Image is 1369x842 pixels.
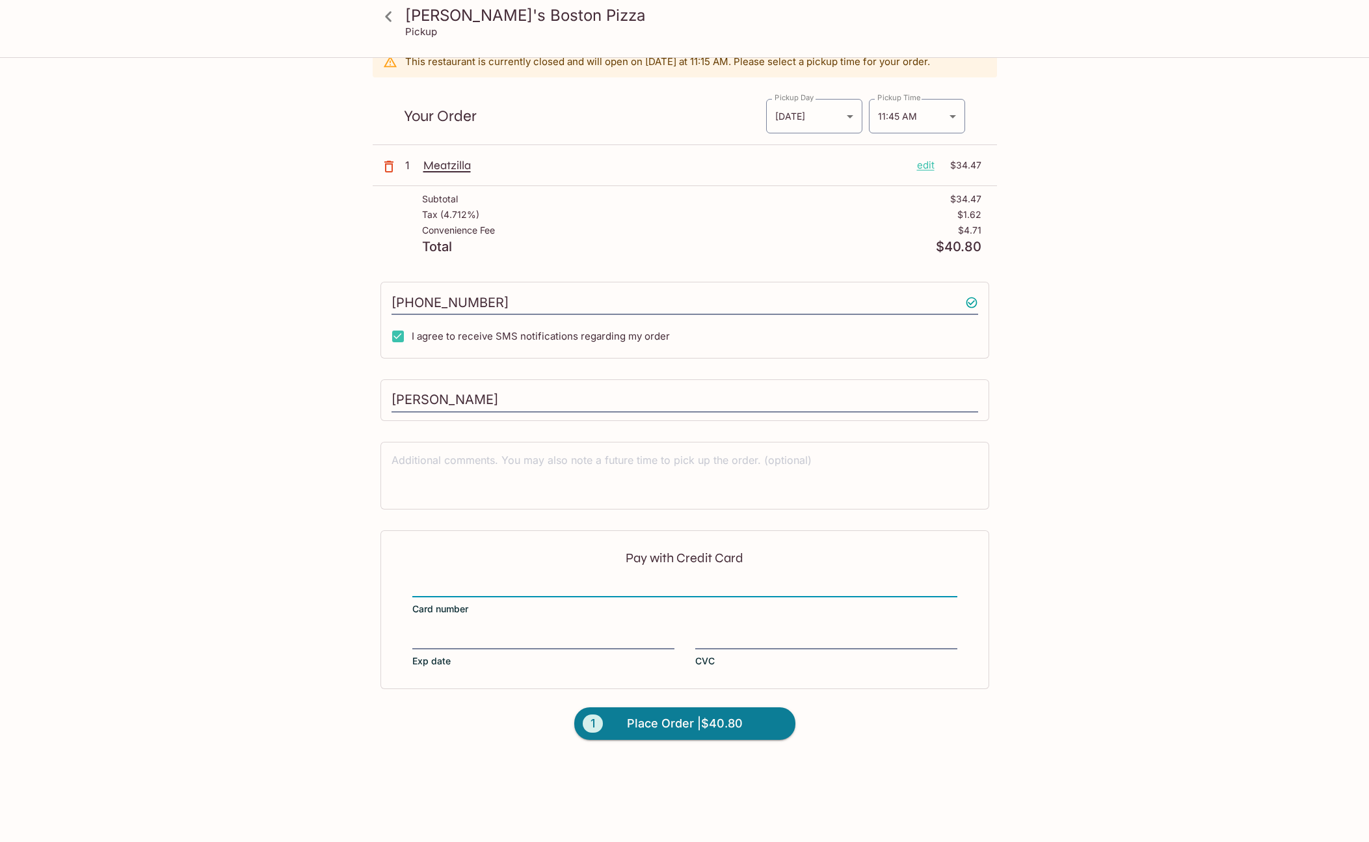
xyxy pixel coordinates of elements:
[422,210,479,220] p: Tax ( 4.712% )
[869,99,965,133] div: 11:45 AM
[627,713,743,734] span: Place Order | $40.80
[392,388,978,413] input: Enter first and last name
[405,55,930,68] p: This restaurant is currently closed and will open on [DATE] at 11:15 AM . Please select a pickup ...
[958,225,981,236] p: $4.71
[412,552,957,564] p: Pay with Credit Card
[422,225,495,236] p: Convenience Fee
[917,158,935,172] p: edit
[404,110,765,122] p: Your Order
[957,210,981,220] p: $1.62
[392,290,978,315] input: Enter phone number
[942,158,981,172] p: $34.47
[950,194,981,204] p: $34.47
[936,241,981,253] p: $40.80
[574,707,795,740] button: 1Place Order |$40.80
[775,92,814,103] label: Pickup Day
[412,581,957,595] iframe: Secure card number input frame
[877,92,921,103] label: Pickup Time
[422,241,452,253] p: Total
[695,632,957,647] iframe: Secure CVC input frame
[412,655,451,668] span: Exp date
[422,194,458,204] p: Subtotal
[412,330,670,342] span: I agree to receive SMS notifications regarding my order
[583,714,603,733] span: 1
[695,655,715,668] span: CVC
[405,5,987,25] h3: [PERSON_NAME]'s Boston Pizza
[423,158,907,172] p: Meatzilla
[766,99,862,133] div: [DATE]
[405,25,437,38] p: Pickup
[412,603,468,616] span: Card number
[412,632,674,647] iframe: Secure expiration date input frame
[405,158,418,172] p: 1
